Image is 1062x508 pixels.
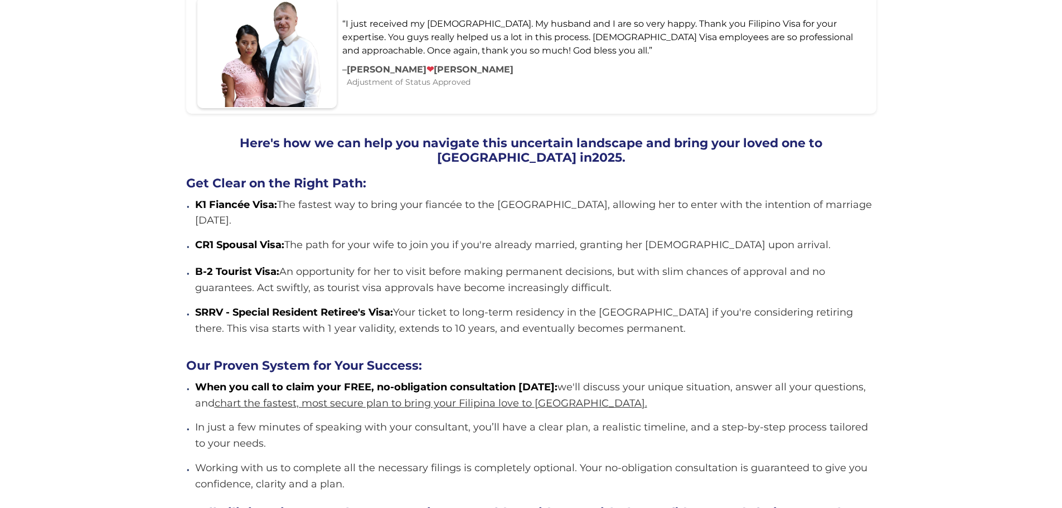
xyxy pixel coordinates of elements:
[186,264,190,282] span: •
[195,197,876,229] p: The fastest way to bring your fiancée to the [GEOGRAPHIC_DATA], allowing her to enter with the in...
[195,381,557,393] strong: When you call to claim your FREE, no-obligation consultation [DATE]:
[186,359,876,373] h2: Our Proven System for Your Success:
[215,397,647,409] a: chart the fastest, most secure plan to bring your Filipina love to [GEOGRAPHIC_DATA].
[195,379,876,412] p: we'll discuss your unique situation, answer all your questions, and
[592,150,622,165] span: 2025
[195,419,876,452] p: In just a few minutes of speaking with your consultant, you’ll have a clear plan, a realistic tim...
[342,63,347,88] p: –
[186,197,190,215] span: •
[195,265,279,278] strong: B-2 Tourist Visa:
[347,63,513,76] p: [PERSON_NAME] [PERSON_NAME]
[347,76,513,88] p: Adjustment of Status Approved
[195,199,277,211] strong: K1 Fiancée Visa:
[195,304,876,337] p: Your ticket to long-term residency in the [GEOGRAPHIC_DATA] if you're considering retiring there....
[186,304,190,323] span: •
[186,460,190,478] span: •
[186,136,876,165] h2: Here's how we can help you navigate this uncertain landscape and bring your loved one to [GEOGRAP...
[195,237,831,253] p: The path for your wife to join you if you're already married, granting her [DEMOGRAPHIC_DATA] upo...
[195,306,393,318] strong: SRRV - Special Resident Retiree's Visa:
[195,264,876,296] p: An opportunity for her to visit before making permanent decisions, but with slim chances of appro...
[426,64,434,75] span: ❤
[186,419,190,438] span: •
[186,237,190,255] span: •
[195,460,876,492] p: Working with us to complete all the necessary filings is completely optional. Your no-obligation ...
[186,176,876,191] h3: Get Clear on the Right Path:
[195,239,284,251] strong: CR1 Spousal Visa:
[342,17,871,57] p: “I just received my [DEMOGRAPHIC_DATA]. My husband and I are so very happy. Thank you Filipino Vi...
[186,379,190,398] span: •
